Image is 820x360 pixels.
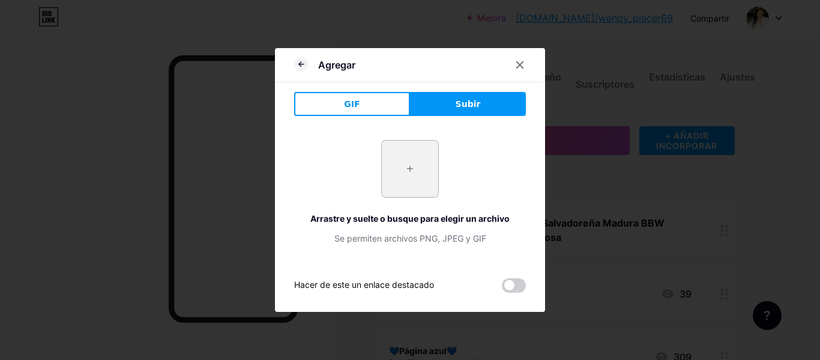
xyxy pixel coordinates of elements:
font: GIF [344,99,360,109]
button: Subir [410,92,526,116]
font: Agregar [318,59,355,71]
button: GIF [294,92,410,116]
font: Arrastre y suelte o busque para elegir un archivo [310,213,510,224]
font: Hacer de este un enlace destacado [294,279,434,290]
font: Subir [456,99,481,109]
font: Se permiten archivos PNG, JPEG y GIF [334,233,486,243]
